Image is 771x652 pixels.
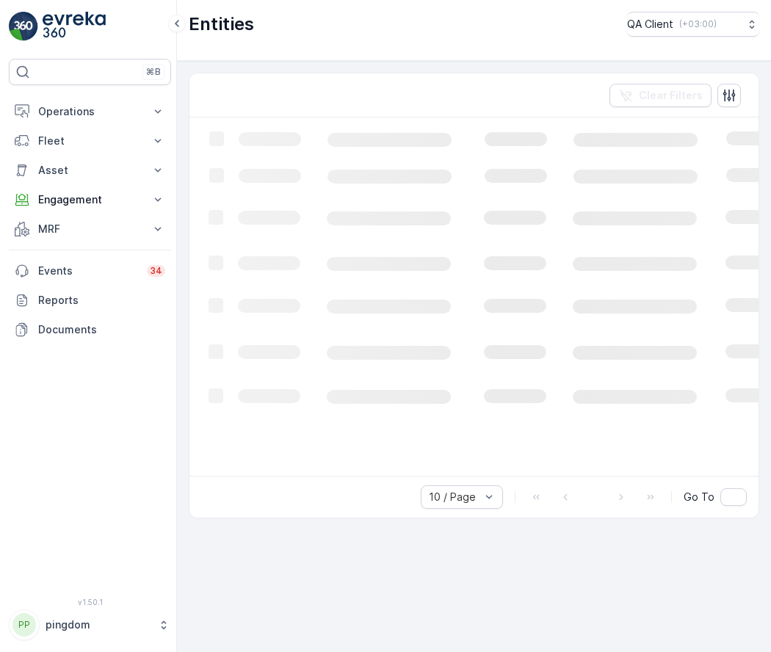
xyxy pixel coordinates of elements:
p: QA Client [627,17,673,32]
p: ( +03:00 ) [679,18,717,30]
span: Go To [684,490,714,504]
p: Reports [38,293,165,308]
button: Asset [9,156,171,185]
p: Fleet [38,134,142,148]
a: Reports [9,286,171,315]
p: MRF [38,222,142,236]
span: v 1.50.1 [9,598,171,606]
p: 34 [150,265,162,277]
a: Events34 [9,256,171,286]
button: MRF [9,214,171,244]
p: ⌘B [146,66,161,78]
button: QA Client(+03:00) [627,12,759,37]
p: Engagement [38,192,142,207]
button: Clear Filters [609,84,712,107]
div: PP [12,613,36,637]
p: Clear Filters [639,88,703,103]
p: Events [38,264,138,278]
button: Operations [9,97,171,126]
p: pingdom [46,617,151,632]
p: Operations [38,104,142,119]
a: Documents [9,315,171,344]
img: logo [9,12,38,41]
p: Asset [38,163,142,178]
button: Fleet [9,126,171,156]
img: logo_light-DOdMpM7g.png [43,12,106,41]
button: PPpingdom [9,609,171,640]
p: Documents [38,322,165,337]
button: Engagement [9,185,171,214]
p: Entities [189,12,254,36]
